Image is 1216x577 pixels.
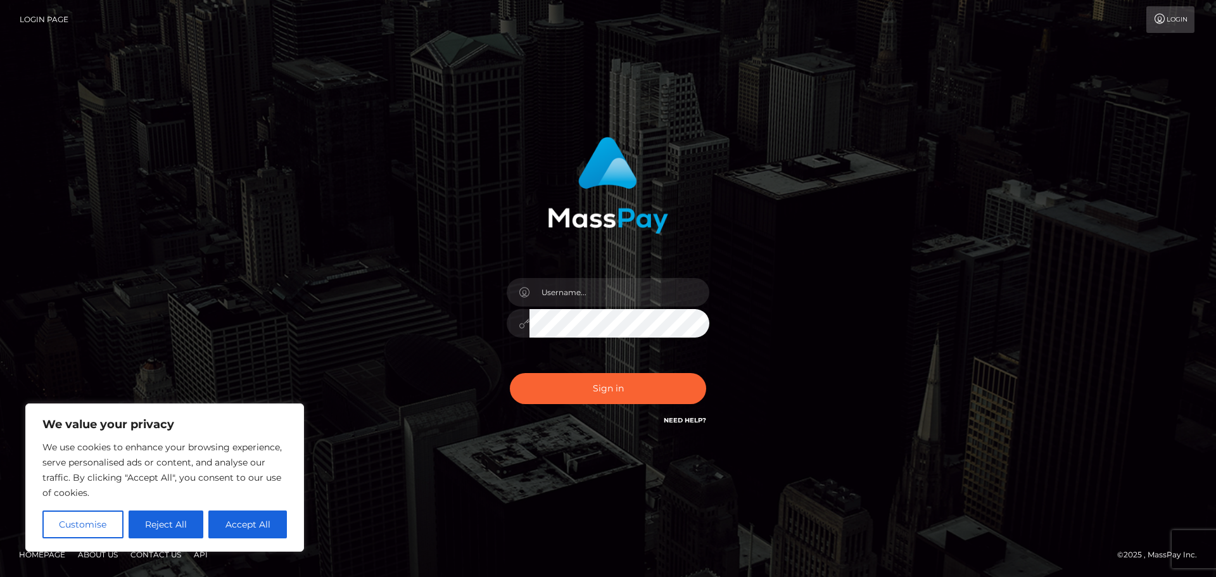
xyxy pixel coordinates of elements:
[20,6,68,33] a: Login Page
[125,545,186,564] a: Contact Us
[42,417,287,432] p: We value your privacy
[548,137,668,234] img: MassPay Login
[73,545,123,564] a: About Us
[1117,548,1206,562] div: © 2025 , MassPay Inc.
[42,510,123,538] button: Customise
[208,510,287,538] button: Accept All
[42,440,287,500] p: We use cookies to enhance your browsing experience, serve personalised ads or content, and analys...
[189,545,213,564] a: API
[1146,6,1194,33] a: Login
[510,373,706,404] button: Sign in
[14,545,70,564] a: Homepage
[664,416,706,424] a: Need Help?
[529,278,709,307] input: Username...
[129,510,204,538] button: Reject All
[25,403,304,552] div: We value your privacy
